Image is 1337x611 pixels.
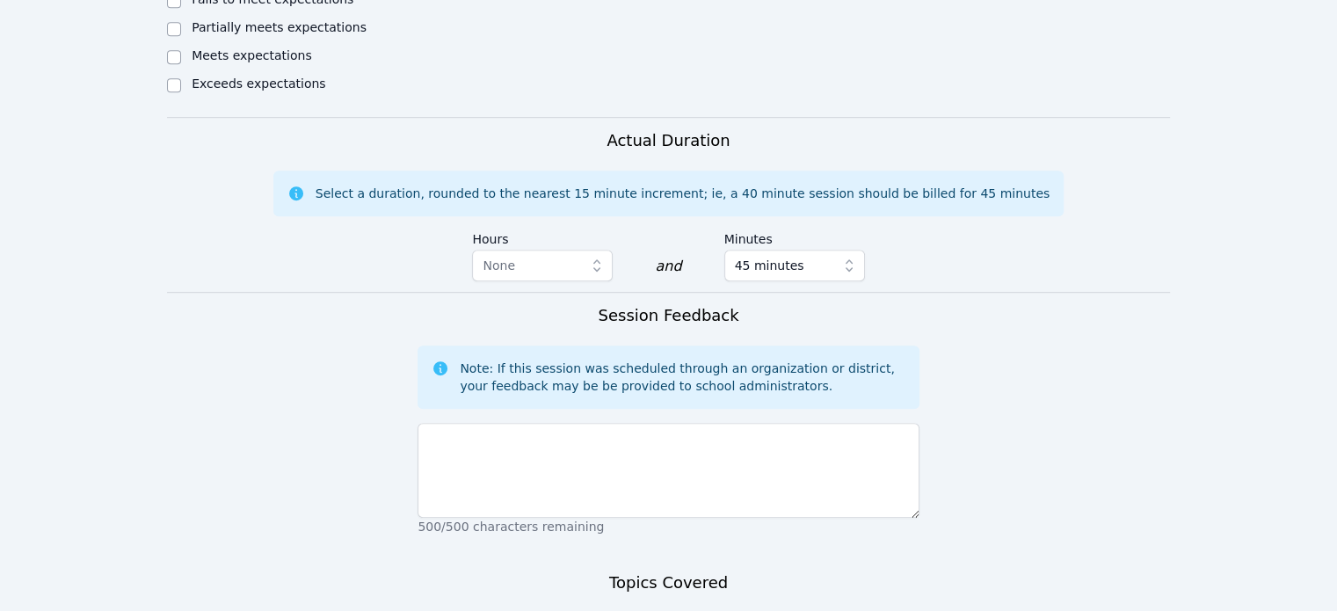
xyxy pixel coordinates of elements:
span: None [483,258,515,273]
p: 500/500 characters remaining [418,518,919,535]
div: Note: If this session was scheduled through an organization or district, your feedback may be be ... [460,360,905,395]
label: Minutes [724,223,865,250]
label: Exceeds expectations [192,76,325,91]
div: Select a duration, rounded to the nearest 15 minute increment; ie, a 40 minute session should be ... [316,185,1050,202]
h3: Topics Covered [609,571,728,595]
button: 45 minutes [724,250,865,281]
span: 45 minutes [735,255,804,276]
label: Meets expectations [192,48,312,62]
label: Partially meets expectations [192,20,367,34]
div: and [655,256,681,277]
button: None [472,250,613,281]
h3: Session Feedback [598,303,738,328]
label: Hours [472,223,613,250]
h3: Actual Duration [607,128,730,153]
